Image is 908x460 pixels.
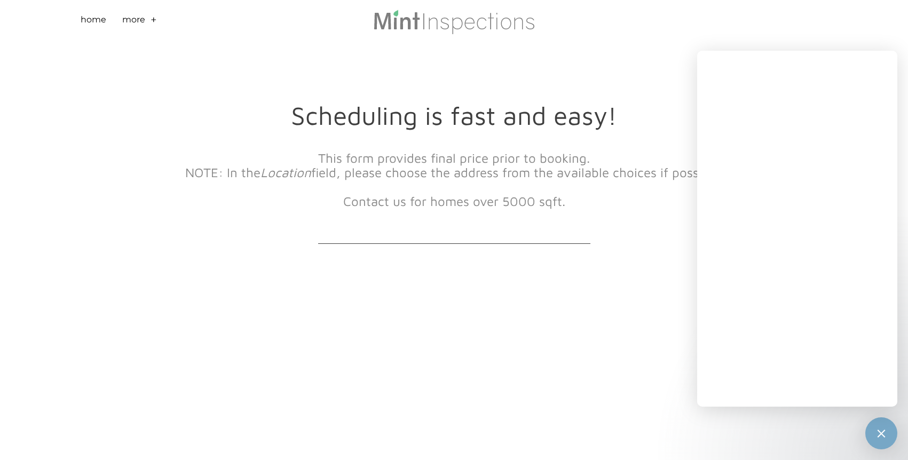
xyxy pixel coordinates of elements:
[182,139,727,233] div: ​
[122,13,145,30] a: More
[185,165,723,209] font: NOTE: In the field, please choose the address from the available choices if possible. ​Contact us...
[373,9,535,34] img: Mint Inspections
[318,150,590,165] font: This form provides final price prior to booking.
[151,13,157,30] a: +
[260,165,311,180] em: Location
[291,100,617,130] font: Scheduling is fast and easy!
[81,13,106,30] a: Home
